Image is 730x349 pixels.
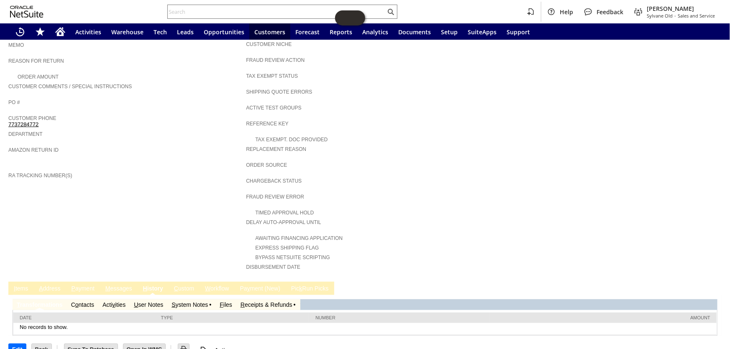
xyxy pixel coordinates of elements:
a: System Notes [172,301,208,308]
a: Documents [393,23,436,40]
span: Feedback [597,8,623,16]
a: Payment (New) [238,285,282,293]
span: Warehouse [111,28,143,36]
a: Disbursement Date [246,264,300,270]
span: P [72,285,75,292]
a: Reference Key [246,121,288,127]
a: Active Test Groups [246,105,301,111]
a: Customer Comments / Special Instructions [8,84,132,89]
span: Forecast [295,28,320,36]
svg: Recent Records [15,27,25,37]
div: Amount [496,315,710,320]
span: F [220,301,223,308]
a: Support [502,23,535,40]
span: [PERSON_NAME] [647,5,715,13]
a: Tech [149,23,172,40]
td: No records to show. [13,323,717,335]
span: Documents [398,28,431,36]
a: Tax Exempt Status [246,73,298,79]
span: T [17,301,20,308]
svg: Home [55,27,65,37]
span: W [205,285,210,292]
a: Home [50,23,70,40]
iframe: Click here to launch Oracle Guided Learning Help Panel [335,10,365,25]
a: Bypass NetSuite Scripting [255,255,330,260]
a: Shipping Quote Errors [246,89,312,95]
svg: Search [386,7,396,17]
a: SuiteApps [463,23,502,40]
a: User Notes [134,301,163,308]
a: History [141,285,165,293]
a: Address [37,285,62,293]
a: PickRun Picks [289,285,330,293]
a: Receipts & Refunds [241,301,292,308]
a: Custom [172,285,196,293]
div: Type [161,315,303,320]
a: Workflow [203,285,231,293]
div: Number [315,315,484,320]
span: Tech [154,28,167,36]
a: Customer Phone [8,115,56,121]
span: C [174,285,178,292]
div: Date [20,315,149,320]
span: Setup [441,28,458,36]
a: Contacts [71,301,94,308]
a: Timed Approval Hold [255,210,314,216]
a: Payment [69,285,97,293]
span: Activities [75,28,101,36]
a: 7737284772 [8,121,38,127]
a: Activities [102,301,126,308]
span: Sales and Service [678,13,715,19]
a: Unrolled view on [707,283,717,293]
a: Reports [325,23,357,40]
a: Amazon Return ID [8,147,59,153]
a: Customers [249,23,290,40]
a: Forecast [290,23,325,40]
a: Memo [8,42,24,48]
a: Customer Niche [246,41,292,47]
a: Warehouse [106,23,149,40]
a: Fraud Review Error [246,194,304,200]
a: Items [12,285,30,293]
a: Awaiting Financing Application [255,235,343,241]
span: Opportunities [204,28,244,36]
span: U [134,301,138,308]
a: Tax Exempt. Doc Provided [255,137,328,143]
svg: logo [10,6,44,18]
span: SuiteApps [468,28,497,36]
span: Help [560,8,573,16]
div: Shortcuts [30,23,50,40]
a: Fraud Review Action [246,57,305,63]
a: Replacement reason [246,146,306,152]
a: Files [220,301,232,308]
a: Setup [436,23,463,40]
span: o [75,301,79,308]
span: Oracle Guided Learning Widget. To move around, please hold and drag [350,10,365,25]
a: Messages [103,285,134,293]
span: Reports [330,28,352,36]
span: A [39,285,43,292]
a: Delay Auto-Approval Until [246,219,321,225]
span: S [172,301,175,308]
a: Transformations [17,301,63,308]
span: I [14,285,15,292]
a: Order Amount [18,74,59,80]
span: k [299,285,302,292]
span: R [241,301,245,308]
a: Express Shipping Flag [255,245,319,251]
a: Reason For Return [8,58,64,64]
svg: Shortcuts [35,27,45,37]
span: v [112,301,115,308]
span: Customers [254,28,285,36]
span: Sylvane Old [647,13,673,19]
a: PO # [8,99,20,105]
span: Leads [177,28,194,36]
span: Analytics [362,28,388,36]
span: - [674,13,676,19]
a: Order Source [246,162,287,168]
input: Search [168,7,386,17]
a: Activities [70,23,106,40]
a: Analytics [357,23,393,40]
a: Recent Records [10,23,30,40]
a: RA Tracking Number(s) [8,173,72,178]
